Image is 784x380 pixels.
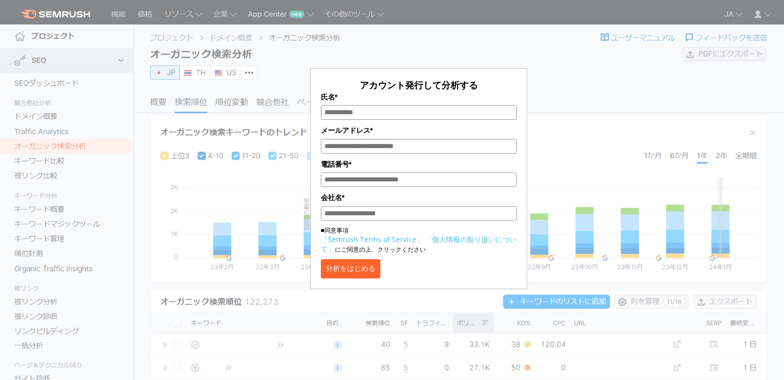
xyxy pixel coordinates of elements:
label: 電話番号* [321,159,517,170]
a: 「Semrush Terms of Service」 [321,234,423,244]
span: アカウント発行して分析する [360,79,478,91]
label: メールアドレス* [321,125,517,136]
p: ■同意事項 にご同意の上、クリックください [321,226,517,254]
button: 分析をはじめる [321,259,380,278]
a: 「個人情報の取り扱いについて」 [321,234,517,254]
